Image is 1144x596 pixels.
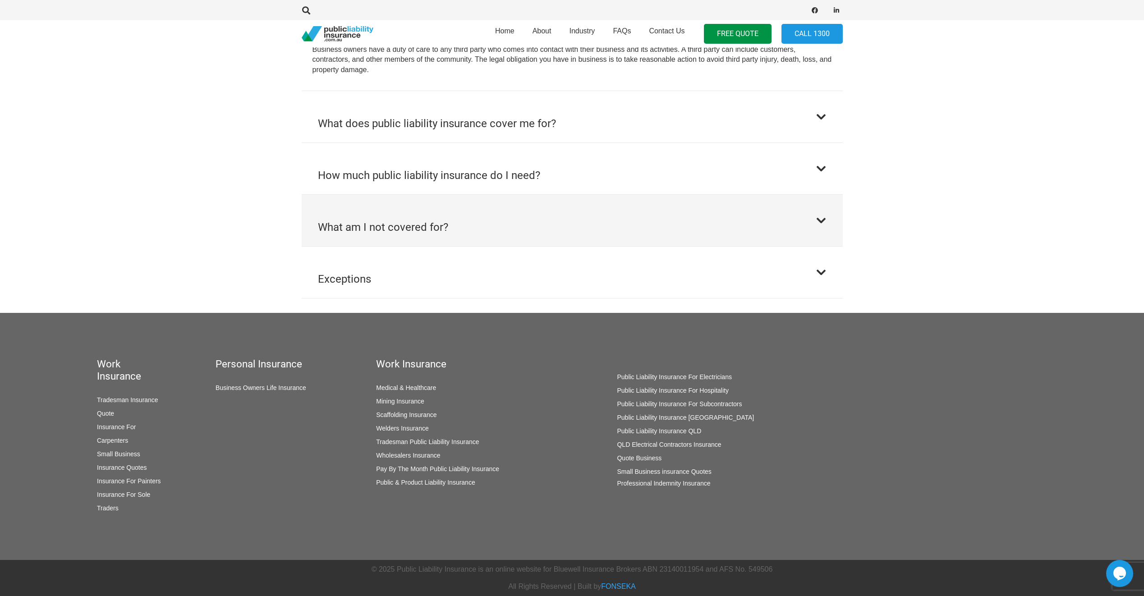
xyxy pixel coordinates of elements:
[604,18,640,50] a: FAQs
[216,358,324,370] h5: Personal Insurance
[376,398,424,405] a: Mining Insurance
[781,24,843,44] a: Call 1300
[318,115,556,132] h2: What does public liability insurance cover me for?
[376,479,475,486] a: Public & Product Liability Insurance
[617,400,742,408] a: Public Liability Insurance For Subcontractors
[298,6,316,14] a: Search
[617,373,731,381] a: Public Liability Insurance For Electricians
[376,411,436,418] a: Scaffolding Insurance
[97,491,150,512] a: Insurance For Sole Traders
[376,452,440,459] a: Wholesalers Insurance
[617,480,710,487] a: Professional Indemnity Insurance
[216,384,306,391] a: Business Owners Life Insurance
[830,4,843,17] a: LinkedIn
[302,26,373,42] a: pli_logotransparent
[486,18,524,50] a: Home
[376,438,479,445] a: Tradesman Public Liability Insurance
[97,477,161,485] a: Insurance For Painters
[524,18,561,50] a: About
[302,195,843,246] button: What am I not covered for?
[302,91,843,142] button: What does public liability insurance cover me for?
[613,27,631,35] span: FAQs
[649,27,685,35] span: Contact Us
[617,358,886,370] h5: Work Insurance
[617,387,728,394] a: Public Liability Insurance For Hospitality
[617,414,754,421] a: Public Liability Insurance [GEOGRAPHIC_DATA]
[318,167,540,183] h2: How much public liability insurance do I need?
[302,247,843,298] button: Exceptions
[533,27,551,35] span: About
[617,468,711,475] a: Small Business insurance Quotes
[376,358,565,370] h5: Work Insurance
[704,24,772,44] a: FREE QUOTE
[1106,560,1135,587] iframe: chat widget
[90,564,1054,574] p: © 2025 Public Liability Insurance is an online website for Bluewell Insurance Brokers ABN 2314001...
[376,465,499,472] a: Pay By The Month Public Liability Insurance
[312,46,832,73] span: Business owners have a duty of care to any third party who comes into contact with their business...
[97,450,147,471] a: Small Business Insurance Quotes
[640,18,694,50] a: Contact Us
[97,423,136,444] a: Insurance For Carpenters
[617,427,701,435] a: Public Liability Insurance QLD
[376,425,428,432] a: Welders Insurance
[617,441,721,448] a: QLD Electrical Contractors Insurance
[601,582,635,590] a: FONSEKA
[560,18,604,50] a: Industry
[90,582,1054,591] p: All Rights Reserved | Built by
[617,454,662,462] a: Quote Business
[302,143,843,194] button: How much public liability insurance do I need?
[318,271,371,287] h2: Exceptions
[569,27,595,35] span: Industry
[318,219,448,235] h2: What am I not covered for?
[809,4,821,17] a: Facebook
[495,27,515,35] span: Home
[97,396,158,417] a: Tradesman Insurance Quote
[376,384,436,391] a: Medical & Healthcare
[97,358,164,382] h5: Work Insurance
